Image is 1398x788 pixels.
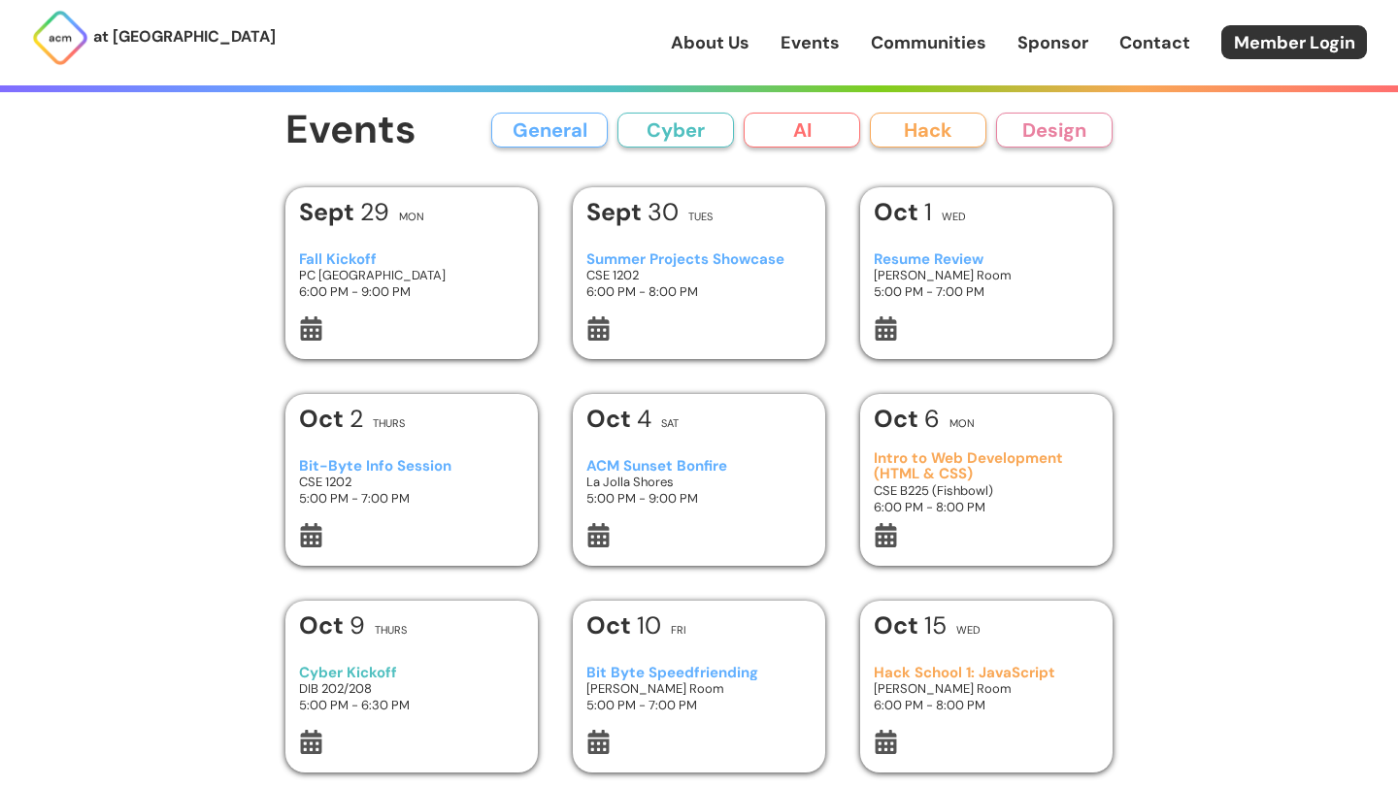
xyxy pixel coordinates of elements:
h2: Tues [688,212,713,222]
h3: 6:00 PM - 8:00 PM [874,697,1100,713]
b: Oct [586,403,637,435]
b: Oct [874,609,924,641]
h2: Sat [661,418,679,429]
button: Cyber [617,113,734,148]
h3: Intro to Web Development (HTML & CSS) [874,450,1100,482]
h3: [PERSON_NAME] Room [874,680,1100,697]
h1: 4 [586,407,651,431]
h3: CSE 1202 [586,267,813,283]
h3: 5:00 PM - 7:00 PM [586,697,813,713]
h3: Bit Byte Speedfriending [586,665,813,681]
h3: DIB 202/208 [299,680,525,697]
b: Oct [874,403,924,435]
b: Sept [299,196,360,228]
a: Sponsor [1017,30,1088,55]
h3: 5:00 PM - 7:00 PM [299,490,525,507]
h3: Cyber Kickoff [299,665,525,681]
h2: Wed [942,212,966,222]
h1: 9 [299,613,365,638]
a: Communities [871,30,986,55]
h3: 6:00 PM - 9:00 PM [299,283,525,300]
h3: ACM Sunset Bonfire [586,458,813,475]
a: at [GEOGRAPHIC_DATA] [31,9,276,67]
h1: Events [285,109,416,152]
h1: 15 [874,613,947,638]
h2: Mon [399,212,424,222]
h3: CSE 1202 [299,474,525,490]
h3: [PERSON_NAME] Room [874,267,1100,283]
h3: Hack School 1: JavaScript [874,665,1100,681]
h3: PC [GEOGRAPHIC_DATA] [299,267,525,283]
h1: 1 [874,200,932,224]
h3: [PERSON_NAME] Room [586,680,813,697]
h2: Thurs [375,625,407,636]
h3: 5:00 PM - 6:30 PM [299,697,525,713]
b: Oct [586,609,637,641]
h3: CSE B225 (Fishbowl) [874,482,1100,499]
h3: Summer Projects Showcase [586,251,813,268]
b: Oct [299,403,349,435]
h3: La Jolla Shores [586,474,813,490]
h2: Mon [949,418,975,429]
p: at [GEOGRAPHIC_DATA] [93,24,276,49]
h3: Fall Kickoff [299,251,525,268]
b: Sept [586,196,648,228]
h3: 5:00 PM - 9:00 PM [586,490,813,507]
h2: Thurs [373,418,405,429]
b: Oct [874,196,924,228]
h2: Wed [956,625,981,636]
b: Oct [299,609,349,641]
a: Events [781,30,840,55]
h1: 29 [299,200,389,224]
h2: Fri [671,625,686,636]
button: AI [744,113,860,148]
h1: 10 [586,613,661,638]
button: Hack [870,113,986,148]
h3: 6:00 PM - 8:00 PM [874,499,1100,515]
h1: 6 [874,407,940,431]
img: ACM Logo [31,9,89,67]
h1: 2 [299,407,363,431]
button: General [491,113,608,148]
a: About Us [671,30,749,55]
h3: Bit-Byte Info Session [299,458,525,475]
a: Member Login [1221,25,1367,59]
h3: Resume Review [874,251,1100,268]
h1: 30 [586,200,679,224]
h3: 5:00 PM - 7:00 PM [874,283,1100,300]
h3: 6:00 PM - 8:00 PM [586,283,813,300]
a: Contact [1119,30,1190,55]
button: Design [996,113,1113,148]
